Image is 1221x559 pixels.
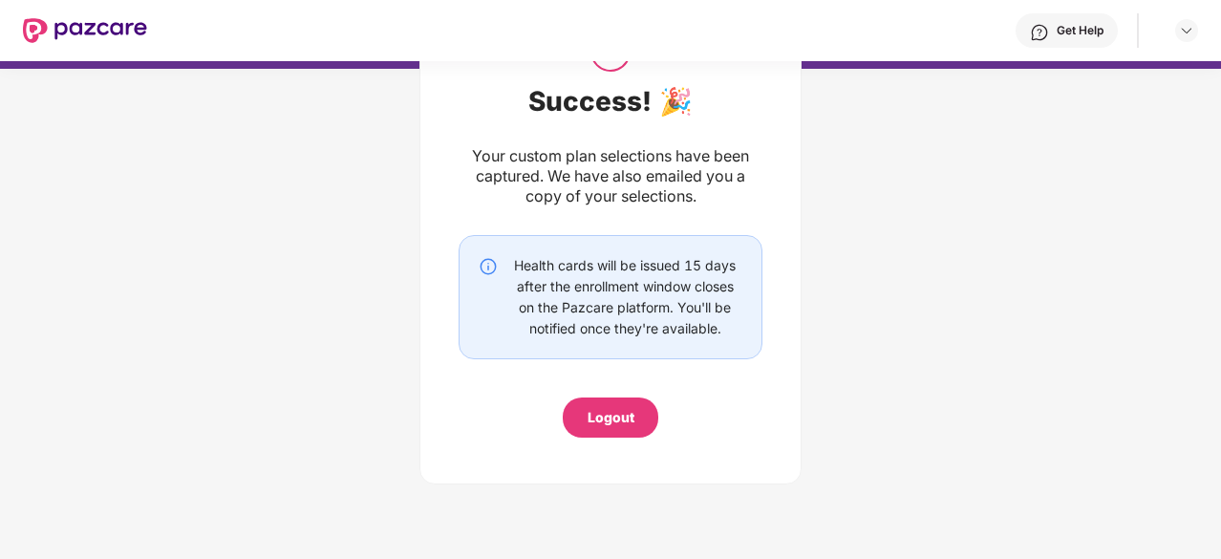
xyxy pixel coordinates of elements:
div: Your custom plan selections have been captured. We have also emailed you a copy of your selections. [459,146,762,206]
div: Health cards will be issued 15 days after the enrollment window closes on the Pazcare platform. Y... [507,255,742,339]
img: New Pazcare Logo [23,18,147,43]
div: Success! 🎉 [459,85,762,118]
div: Logout [588,407,634,428]
img: svg+xml;base64,PHN2ZyBpZD0iSGVscC0zMngzMiIgeG1sbnM9Imh0dHA6Ly93d3cudzMub3JnLzIwMDAvc3ZnIiB3aWR0aD... [1030,23,1049,42]
img: svg+xml;base64,PHN2ZyBpZD0iRHJvcGRvd24tMzJ4MzIiIHhtbG5zPSJodHRwOi8vd3d3LnczLm9yZy8yMDAwL3N2ZyIgd2... [1179,23,1194,38]
img: svg+xml;base64,PHN2ZyBpZD0iSW5mby0yMHgyMCIgeG1sbnM9Imh0dHA6Ly93d3cudzMub3JnLzIwMDAvc3ZnIiB3aWR0aD... [479,257,498,276]
div: Get Help [1057,23,1103,38]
